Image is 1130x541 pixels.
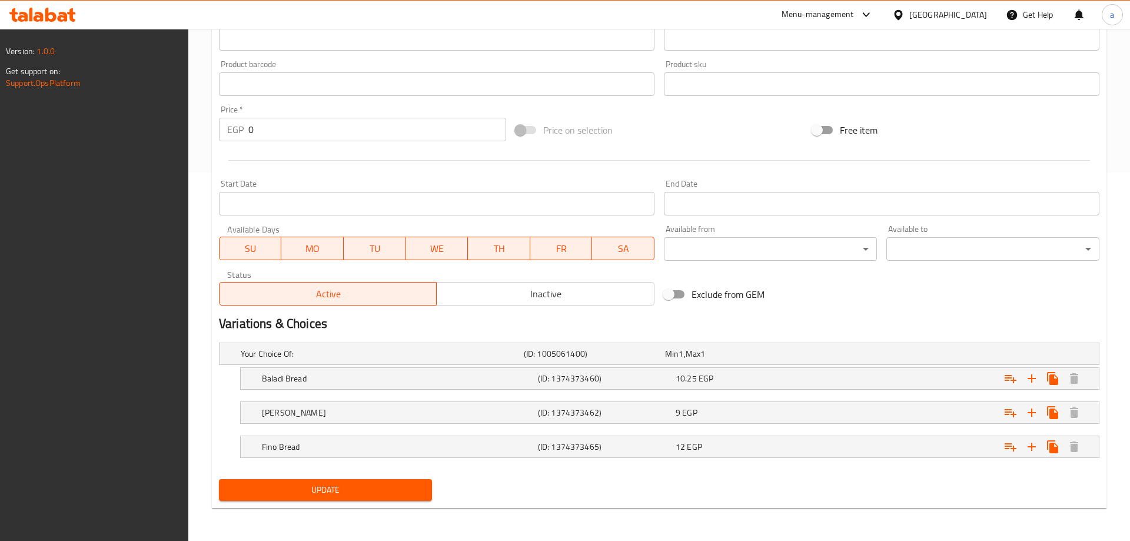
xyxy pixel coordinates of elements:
[664,72,1099,96] input: Please enter product sku
[665,346,679,361] span: Min
[468,237,530,260] button: TH
[241,402,1099,423] div: Expand
[441,286,649,303] span: Inactive
[219,315,1099,333] h2: Variations & Choices
[36,44,55,59] span: 1.0.0
[886,237,1099,261] div: ​
[1000,436,1021,457] button: Add choice group
[538,373,671,384] h5: (ID: 1374373460)
[262,373,533,384] h5: Baladi Bread
[219,282,437,306] button: Active
[676,439,685,454] span: 12
[1021,368,1042,389] button: Add new choice
[686,346,700,361] span: Max
[1000,368,1021,389] button: Add choice group
[6,44,35,59] span: Version:
[699,371,713,386] span: EGP
[220,343,1099,364] div: Expand
[241,436,1099,457] div: Expand
[679,346,683,361] span: 1
[597,240,650,257] span: SA
[692,287,765,301] span: Exclude from GEM
[782,8,854,22] div: Menu-management
[1063,436,1085,457] button: Delete Fino Bread
[473,240,526,257] span: TH
[1021,436,1042,457] button: Add new choice
[1063,402,1085,423] button: Delete Shami Bread
[1110,8,1114,21] span: a
[909,8,987,21] div: [GEOGRAPHIC_DATA]
[1021,402,1042,423] button: Add new choice
[224,240,277,257] span: SU
[592,237,654,260] button: SA
[219,72,654,96] input: Please enter product barcode
[538,407,671,419] h5: (ID: 1374373462)
[1042,436,1063,457] button: Clone new choice
[262,407,533,419] h5: [PERSON_NAME]
[1042,402,1063,423] button: Clone new choice
[687,439,702,454] span: EGP
[6,75,81,91] a: Support.OpsPlatform
[1063,368,1085,389] button: Delete Baladi Bread
[682,405,697,420] span: EGP
[538,441,671,453] h5: (ID: 1374373465)
[676,405,680,420] span: 9
[676,371,697,386] span: 10.25
[664,237,877,261] div: ​
[228,483,423,497] span: Update
[286,240,339,257] span: MO
[524,348,660,360] h5: (ID: 1005061400)
[840,123,878,137] span: Free item
[224,286,432,303] span: Active
[241,348,519,360] h5: Your Choice Of:
[344,237,406,260] button: TU
[6,64,60,79] span: Get support on:
[665,348,802,360] div: ,
[281,237,344,260] button: MO
[535,240,588,257] span: FR
[248,118,506,141] input: Please enter price
[227,122,244,137] p: EGP
[406,237,468,260] button: WE
[348,240,401,257] span: TU
[262,441,533,453] h5: Fino Bread
[1000,402,1021,423] button: Add choice group
[241,368,1099,389] div: Expand
[219,237,281,260] button: SU
[436,282,654,306] button: Inactive
[543,123,613,137] span: Price on selection
[411,240,464,257] span: WE
[1042,368,1063,389] button: Clone new choice
[530,237,593,260] button: FR
[219,479,432,501] button: Update
[700,346,705,361] span: 1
